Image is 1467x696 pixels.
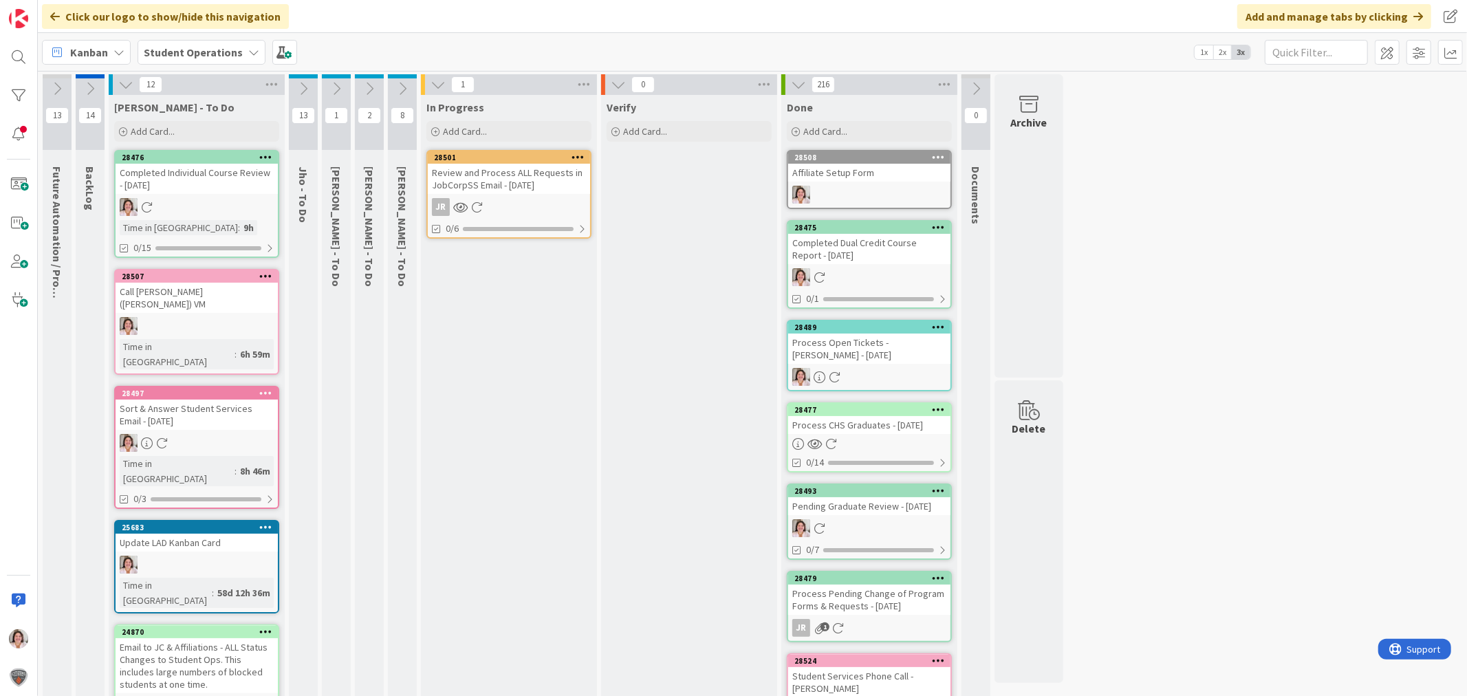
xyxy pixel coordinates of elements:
[120,456,235,486] div: Time in [GEOGRAPHIC_DATA]
[114,520,279,613] a: 25683Update LAD Kanban CardEWTime in [GEOGRAPHIC_DATA]:58d 12h 36m
[788,497,950,515] div: Pending Graduate Review - [DATE]
[116,521,278,534] div: 25683
[788,404,950,434] div: 28477Process CHS Graduates - [DATE]
[70,44,108,61] span: Kanban
[116,151,278,194] div: 28476Completed Individual Course Review - [DATE]
[788,519,950,537] div: EW
[623,125,667,138] span: Add Card...
[116,626,278,693] div: 24870Email to JC & Affiliations - ALL Status Changes to Student Ops. This includes large numbers ...
[443,125,487,138] span: Add Card...
[787,483,952,560] a: 28493Pending Graduate Review - [DATE]EW0/7
[607,100,636,114] span: Verify
[133,492,146,506] span: 0/3
[237,464,274,479] div: 8h 46m
[116,283,278,313] div: Call [PERSON_NAME] ([PERSON_NAME]) VM
[1213,45,1232,59] span: 2x
[788,221,950,234] div: 28475
[794,153,950,162] div: 28508
[1011,114,1047,131] div: Archive
[116,534,278,552] div: Update LAD Kanban Card
[428,151,590,194] div: 28501Review and Process ALL Requests in JobCorpSS Email - [DATE]
[803,125,847,138] span: Add Card...
[9,668,28,687] img: avatar
[446,221,459,236] span: 0/6
[788,221,950,264] div: 28475Completed Dual Credit Course Report - [DATE]
[788,585,950,615] div: Process Pending Change of Program Forms & Requests - [DATE]
[788,485,950,515] div: 28493Pending Graduate Review - [DATE]
[426,100,484,114] span: In Progress
[9,629,28,649] img: EW
[50,166,64,354] span: Future Automation / Process Building
[788,655,950,667] div: 28524
[116,198,278,216] div: EW
[114,269,279,375] a: 28507Call [PERSON_NAME] ([PERSON_NAME]) VMEWTime in [GEOGRAPHIC_DATA]:6h 59m
[116,164,278,194] div: Completed Individual Course Review - [DATE]
[120,434,138,452] img: EW
[794,486,950,496] div: 28493
[788,164,950,182] div: Affiliate Setup Form
[116,317,278,335] div: EW
[42,4,289,29] div: Click our logo to show/hide this navigation
[325,107,348,124] span: 1
[122,389,278,398] div: 28497
[131,125,175,138] span: Add Card...
[238,220,240,235] span: :
[788,485,950,497] div: 28493
[434,153,590,162] div: 28501
[821,622,829,631] span: 1
[426,150,591,239] a: 28501Review and Process ALL Requests in JobCorpSS Email - [DATE]JR0/6
[114,100,235,114] span: Emilie - To Do
[144,45,243,59] b: Student Operations
[788,234,950,264] div: Completed Dual Credit Course Report - [DATE]
[1265,40,1368,65] input: Quick Filter...
[792,186,810,204] img: EW
[116,638,278,693] div: Email to JC & Affiliations - ALL Status Changes to Student Ops. This includes large numbers of bl...
[240,220,257,235] div: 9h
[794,223,950,232] div: 28475
[116,434,278,452] div: EW
[792,519,810,537] img: EW
[788,186,950,204] div: EW
[794,574,950,583] div: 28479
[428,198,590,216] div: JR
[122,153,278,162] div: 28476
[792,368,810,386] img: EW
[1012,420,1046,437] div: Delete
[788,321,950,364] div: 28489Process Open Tickets - [PERSON_NAME] - [DATE]
[78,107,102,124] span: 14
[792,268,810,286] img: EW
[788,151,950,164] div: 28508
[788,151,950,182] div: 28508Affiliate Setup Form
[292,107,315,124] span: 13
[969,166,983,224] span: Documents
[116,151,278,164] div: 28476
[29,2,63,19] span: Support
[788,368,950,386] div: EW
[114,150,279,258] a: 28476Completed Individual Course Review - [DATE]EWTime in [GEOGRAPHIC_DATA]:9h0/15
[120,220,238,235] div: Time in [GEOGRAPHIC_DATA]
[428,164,590,194] div: Review and Process ALL Requests in JobCorpSS Email - [DATE]
[395,166,409,287] span: Amanda - To Do
[428,151,590,164] div: 28501
[788,416,950,434] div: Process CHS Graduates - [DATE]
[116,270,278,313] div: 28507Call [PERSON_NAME] ([PERSON_NAME]) VM
[235,464,237,479] span: :
[122,627,278,637] div: 24870
[1195,45,1213,59] span: 1x
[794,405,950,415] div: 28477
[116,521,278,552] div: 25683Update LAD Kanban Card
[787,150,952,209] a: 28508Affiliate Setup FormEW
[787,320,952,391] a: 28489Process Open Tickets - [PERSON_NAME] - [DATE]EW
[451,76,475,93] span: 1
[788,619,950,637] div: JR
[806,455,824,470] span: 0/14
[116,556,278,574] div: EW
[787,220,952,309] a: 28475Completed Dual Credit Course Report - [DATE]EW0/1
[788,572,950,585] div: 28479
[787,571,952,642] a: 28479Process Pending Change of Program Forms & Requests - [DATE]JR
[1232,45,1250,59] span: 3x
[788,268,950,286] div: EW
[296,166,310,223] span: Jho - To Do
[133,241,151,255] span: 0/15
[806,292,819,306] span: 0/1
